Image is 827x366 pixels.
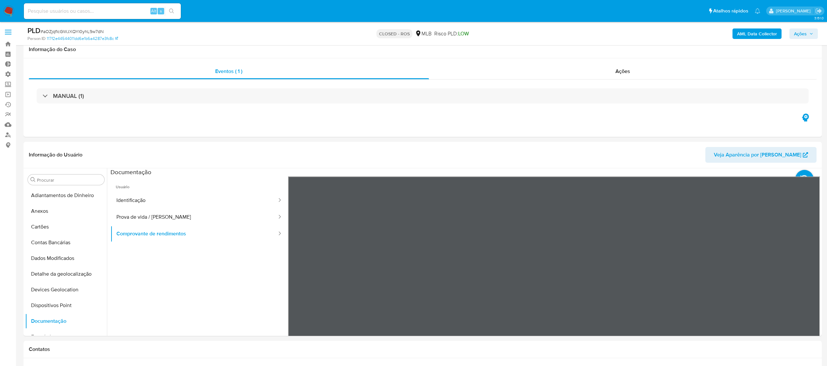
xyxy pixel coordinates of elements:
span: LOW [458,30,469,37]
button: search-icon [165,7,178,16]
button: Procurar [30,177,36,182]
button: Contas Bancárias [25,235,107,250]
button: Ações [789,28,818,39]
span: s [160,8,162,14]
a: Notificações [755,8,760,14]
span: Ações [615,67,630,75]
b: Person ID [27,36,45,42]
span: Eventos ( 1 ) [215,67,242,75]
button: Detalhe da geolocalização [25,266,107,282]
span: Risco PLD: [434,30,469,37]
b: PLD [27,25,41,36]
span: Ações [794,28,807,39]
h3: MANUAL (1) [53,92,84,100]
a: Sair [815,8,822,14]
p: adriano.brito@mercadolivre.com [776,8,813,14]
h1: Informação do Usuário [29,152,82,158]
div: MANUAL (1) [37,88,809,103]
button: Adiantamentos de Dinheiro [25,188,107,203]
span: Atalhos rápidos [713,8,748,14]
span: Veja Aparência por [PERSON_NAME] [714,147,801,163]
button: Dispositivos Point [25,298,107,313]
button: Dados Modificados [25,250,107,266]
input: Procurar [37,177,102,183]
button: Devices Geolocation [25,282,107,298]
button: Documentação [25,313,107,329]
button: AML Data Collector [732,28,782,39]
button: Anexos [25,203,107,219]
h1: Contatos [29,346,817,353]
input: Pesquise usuários ou casos... [24,7,181,15]
b: AML Data Collector [737,28,777,39]
a: 117f2e44544011dd6e1b6a4287e3fc8c [47,36,118,42]
div: MLB [415,30,432,37]
button: Veja Aparência por [PERSON_NAME] [705,147,817,163]
p: CLOSED - ROS [376,29,412,38]
span: Alt [151,8,156,14]
h1: Informação do Caso [29,46,817,53]
span: # aOZjqfIcGWJXQYI0yhL9w7dN [41,28,104,35]
button: Cartões [25,219,107,235]
button: Empréstimos [25,329,107,345]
